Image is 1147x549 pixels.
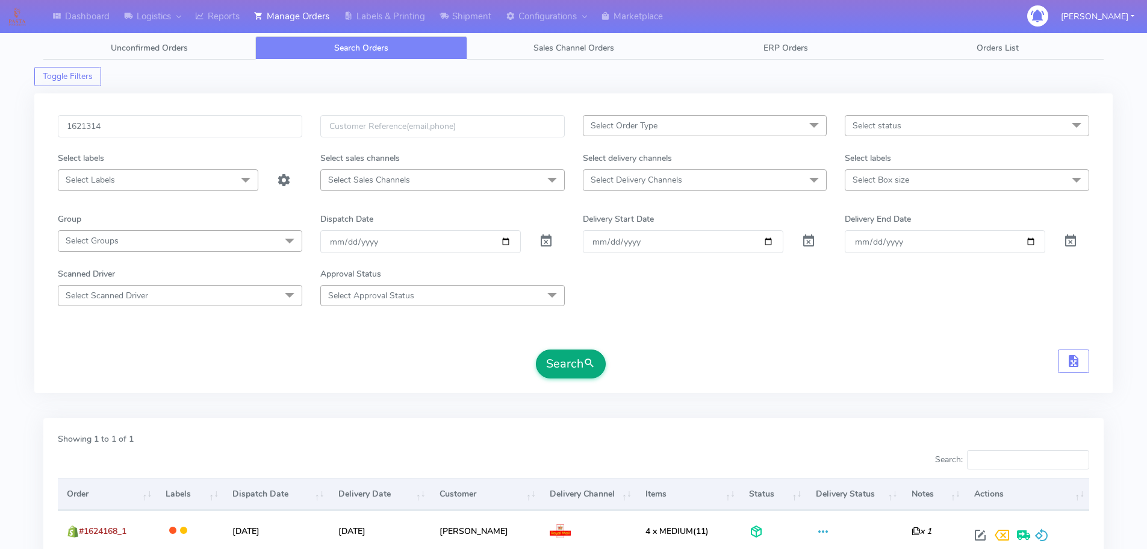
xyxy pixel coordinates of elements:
[636,478,740,510] th: Items: activate to sort column ascending
[79,525,126,537] span: #1624168_1
[806,478,902,510] th: Delivery Status: activate to sort column ascending
[763,42,808,54] span: ERP Orders
[320,268,381,280] label: Approval Status
[157,478,223,510] th: Labels: activate to sort column ascending
[66,290,148,301] span: Select Scanned Driver
[845,213,911,225] label: Delivery End Date
[536,350,606,378] button: Search
[320,213,373,225] label: Dispatch Date
[853,120,901,131] span: Select status
[58,268,115,280] label: Scanned Driver
[66,235,119,246] span: Select Groups
[223,478,329,510] th: Dispatch Date: activate to sort column ascending
[328,290,414,301] span: Select Approval Status
[902,478,965,510] th: Notes: activate to sort column ascending
[853,174,909,186] span: Select Box size
[550,524,571,539] img: Royal Mail
[935,450,1089,469] label: Search:
[328,174,410,186] span: Select Sales Channels
[43,36,1104,60] ul: Tabs
[320,115,565,137] input: Customer Reference(email,phone)
[320,152,400,165] label: Select sales channels
[583,213,654,225] label: Delivery Start Date
[967,450,1089,469] input: Search:
[58,213,81,225] label: Group
[58,478,157,510] th: Order: activate to sort column ascending
[541,478,636,510] th: Delivery Channel: activate to sort column ascending
[329,478,431,510] th: Delivery Date: activate to sort column ascending
[645,525,693,537] span: 4 x MEDIUM
[845,152,891,165] label: Select labels
[58,433,134,445] label: Showing 1 to 1 of 1
[645,525,709,537] span: (11)
[34,67,101,86] button: Toggle Filters
[1052,4,1143,29] button: [PERSON_NAME]
[583,152,672,165] label: Select delivery channels
[965,478,1089,510] th: Actions: activate to sort column ascending
[591,120,657,131] span: Select Order Type
[740,478,807,510] th: Status: activate to sort column ascending
[66,174,115,186] span: Select Labels
[58,152,104,165] label: Select labels
[533,42,614,54] span: Sales Channel Orders
[334,42,388,54] span: Search Orders
[977,42,1019,54] span: Orders List
[430,478,540,510] th: Customer: activate to sort column ascending
[58,115,302,137] input: Order Id
[912,525,931,537] i: x 1
[111,42,188,54] span: Unconfirmed Orders
[67,525,79,538] img: shopify.png
[591,174,682,186] span: Select Delivery Channels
